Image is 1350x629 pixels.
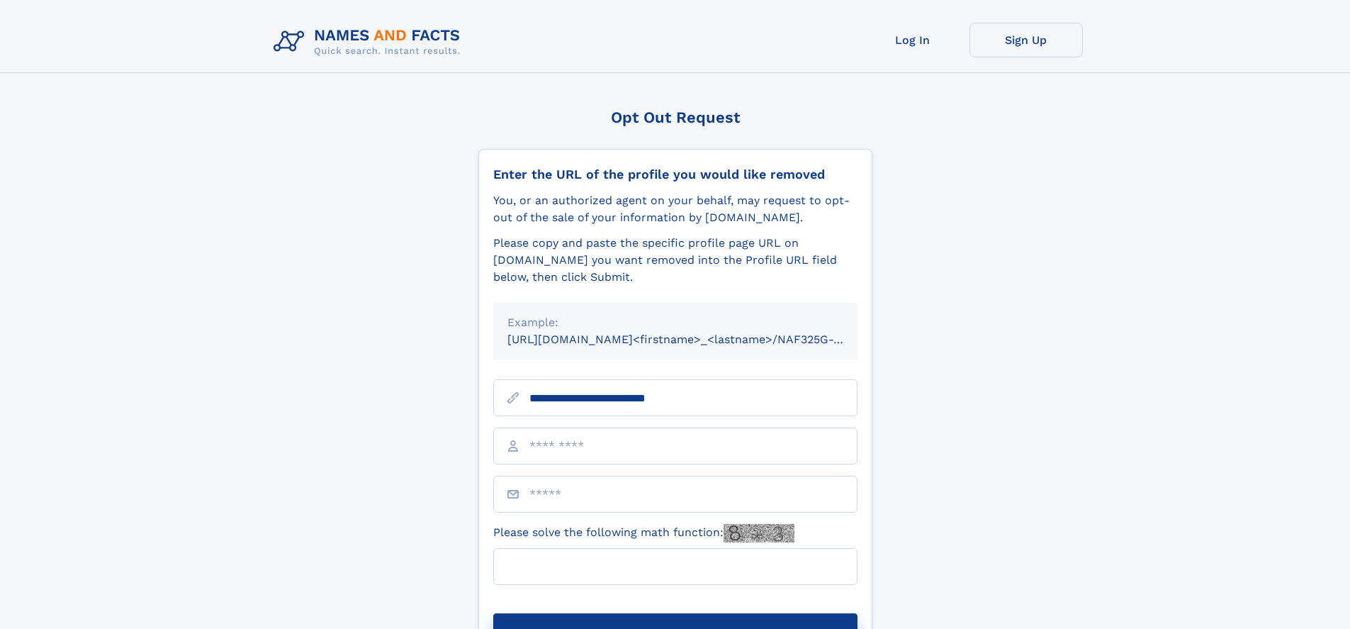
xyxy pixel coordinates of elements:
div: You, or an authorized agent on your behalf, may request to opt-out of the sale of your informatio... [493,192,857,226]
div: Opt Out Request [478,108,872,126]
label: Please solve the following math function: [493,524,794,542]
small: [URL][DOMAIN_NAME]<firstname>_<lastname>/NAF325G-xxxxxxxx [507,333,884,346]
div: Enter the URL of the profile you would like removed [493,167,857,182]
a: Log In [856,23,969,57]
div: Example: [507,314,843,331]
a: Sign Up [969,23,1083,57]
img: Logo Names and Facts [268,23,472,61]
div: Please copy and paste the specific profile page URL on [DOMAIN_NAME] you want removed into the Pr... [493,235,857,286]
